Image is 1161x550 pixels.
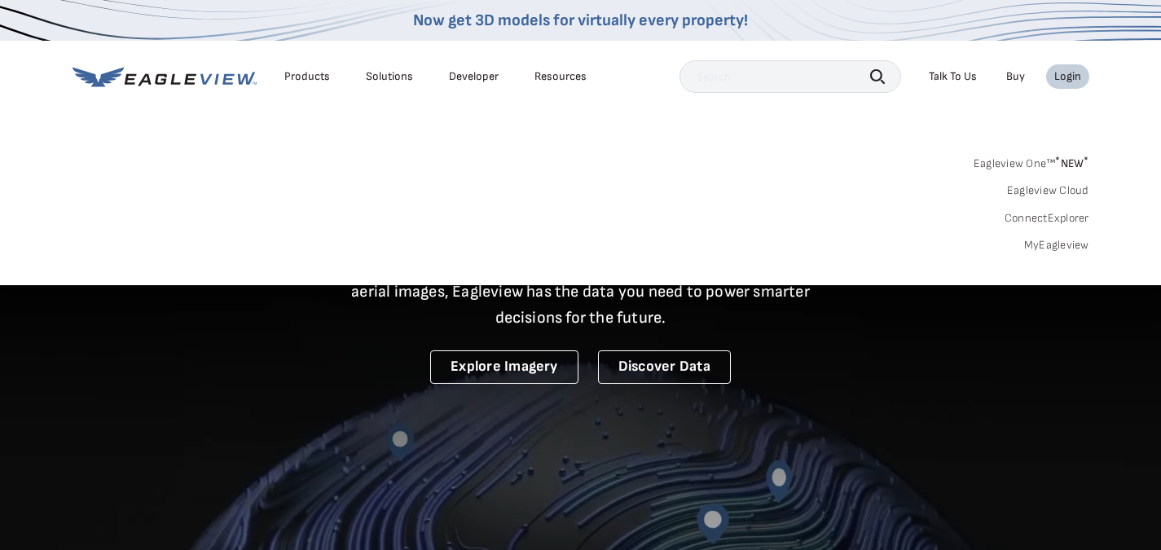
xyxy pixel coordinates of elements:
[449,69,499,84] a: Developer
[413,11,748,30] a: Now get 3D models for virtually every property!
[974,152,1089,170] a: Eagleview One™*NEW*
[1055,156,1088,170] span: NEW
[1006,69,1025,84] a: Buy
[1005,211,1089,226] a: ConnectExplorer
[366,69,413,84] div: Solutions
[1024,238,1089,253] a: MyEagleview
[284,69,330,84] div: Products
[1054,69,1081,84] div: Login
[679,60,901,93] input: Search
[534,69,587,84] div: Resources
[332,253,830,331] p: A new era starts here. Built on more than 3.5 billion high-resolution aerial images, Eagleview ha...
[598,350,731,384] a: Discover Data
[1007,183,1089,198] a: Eagleview Cloud
[929,69,977,84] div: Talk To Us
[430,350,578,384] a: Explore Imagery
